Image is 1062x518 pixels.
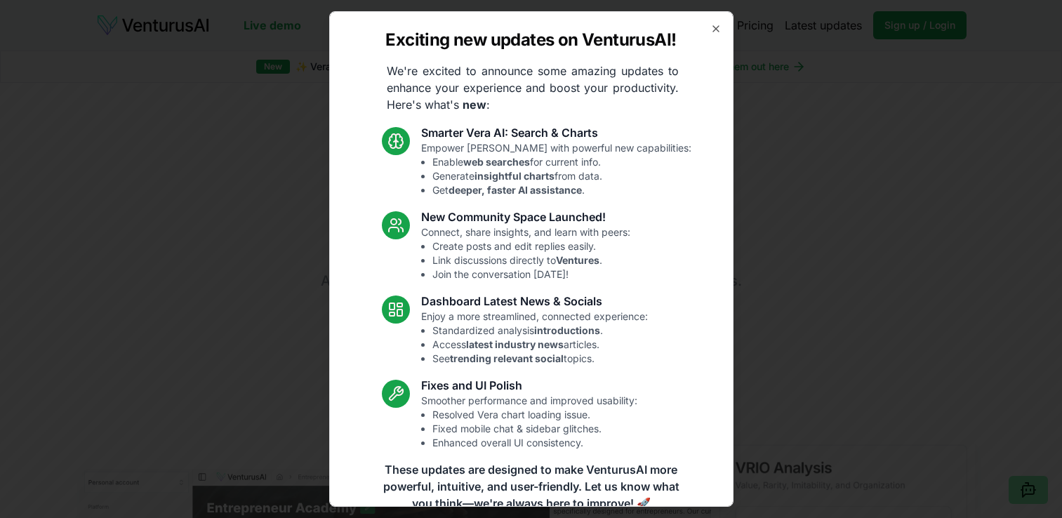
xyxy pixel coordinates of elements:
li: Link discussions directly to . [432,253,630,267]
strong: new [463,98,486,112]
li: Enhanced overall UI consistency. [432,436,637,450]
p: Connect, share insights, and learn with peers: [421,225,630,281]
strong: insightful charts [474,170,555,182]
li: Generate from data. [432,169,691,183]
strong: deeper, faster AI assistance [449,184,582,196]
li: Enable for current info. [432,155,691,169]
p: We're excited to announce some amazing updates to enhance your experience and boost your producti... [376,62,690,113]
strong: latest industry news [466,338,564,350]
li: Resolved Vera chart loading issue. [432,408,637,422]
li: Access articles. [432,338,648,352]
li: Fixed mobile chat & sidebar glitches. [432,422,637,436]
li: See topics. [432,352,648,366]
strong: introductions [534,324,600,336]
li: Get . [432,183,691,197]
p: Enjoy a more streamlined, connected experience: [421,310,648,366]
h3: Smarter Vera AI: Search & Charts [421,124,691,141]
li: Join the conversation [DATE]! [432,267,630,281]
p: Smoother performance and improved usability: [421,394,637,450]
p: Empower [PERSON_NAME] with powerful new capabilities: [421,141,691,197]
h2: Exciting new updates on VenturusAI! [385,29,676,51]
strong: Ventures [556,254,599,266]
h3: Dashboard Latest News & Socials [421,293,648,310]
strong: web searches [463,156,530,168]
p: These updates are designed to make VenturusAI more powerful, intuitive, and user-friendly. Let us... [374,461,689,512]
li: Create posts and edit replies easily. [432,239,630,253]
h3: New Community Space Launched! [421,208,630,225]
h3: Fixes and UI Polish [421,377,637,394]
li: Standardized analysis . [432,324,648,338]
strong: trending relevant social [450,352,564,364]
